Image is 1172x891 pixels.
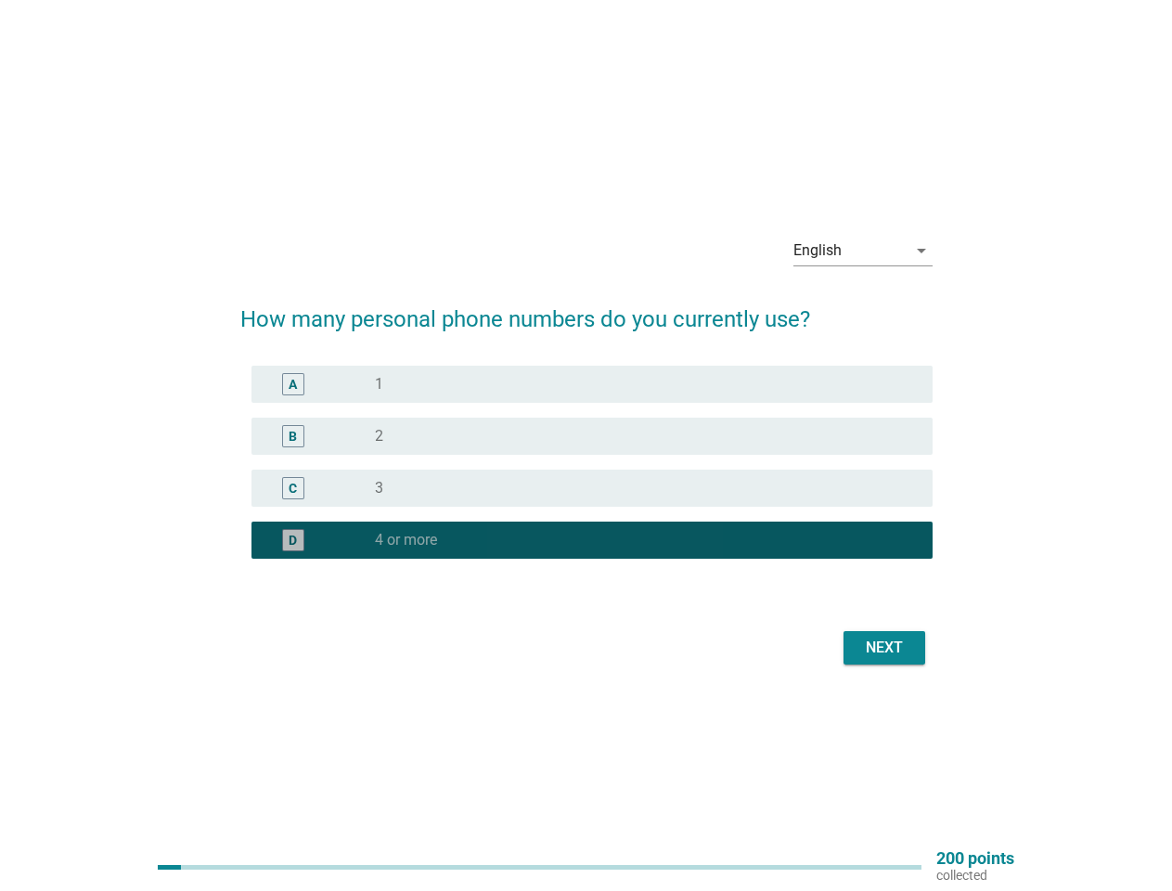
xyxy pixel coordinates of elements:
p: 200 points [936,850,1014,867]
label: 1 [375,375,383,394]
button: Next [844,631,925,665]
h2: How many personal phone numbers do you currently use? [240,284,933,336]
div: C [289,479,297,498]
p: collected [936,867,1014,884]
label: 2 [375,427,383,445]
div: English [793,242,842,259]
div: Next [858,637,910,659]
label: 4 or more [375,531,437,549]
div: D [289,531,297,550]
div: B [289,427,297,446]
label: 3 [375,479,383,497]
i: arrow_drop_down [910,239,933,262]
div: A [289,375,297,394]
